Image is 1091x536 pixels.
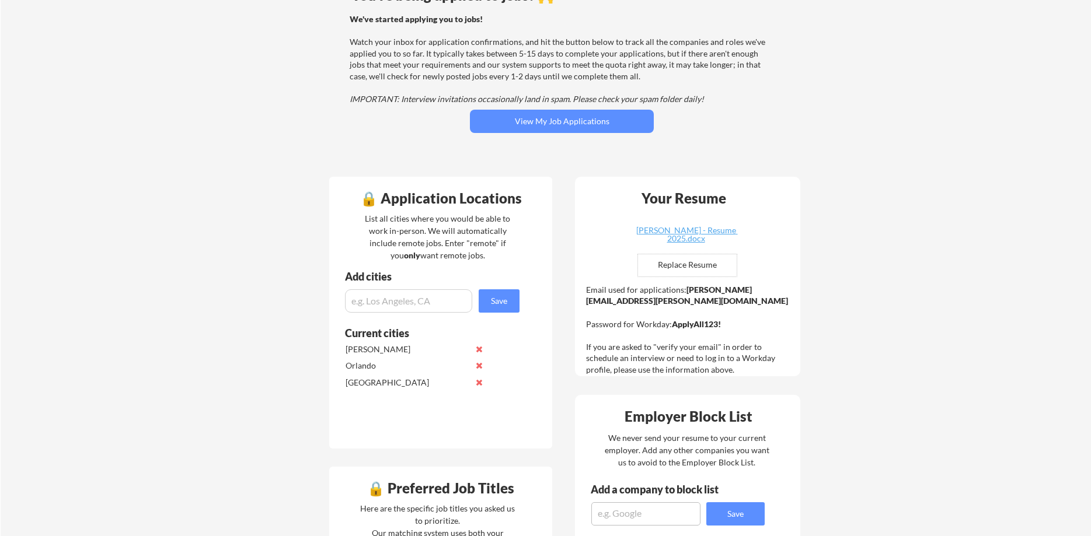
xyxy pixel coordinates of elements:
button: Save [479,289,520,313]
a: [PERSON_NAME] - Resume 2025.docx [616,226,755,244]
strong: only [404,250,420,260]
div: [GEOGRAPHIC_DATA] [346,377,469,388]
div: Orlando [346,360,469,372]
div: [PERSON_NAME] - Resume 2025.docx [616,226,755,243]
div: 🔒 Preferred Job Titles [332,481,549,495]
div: Watch your inbox for application confirmations, and hit the button below to track all the compani... [350,13,771,105]
div: Current cities [345,328,507,338]
em: IMPORTANT: Interview invitations occasionally land in spam. Please check your spam folder daily! [350,94,704,104]
strong: We've started applying you to jobs! [350,14,483,24]
div: Add cities [345,271,522,282]
button: View My Job Applications [470,110,654,133]
div: Email used for applications: Password for Workday: If you are asked to "verify your email" in ord... [586,284,792,376]
strong: ApplyAll123! [672,319,721,329]
div: [PERSON_NAME] [346,344,469,355]
input: e.g. Los Angeles, CA [345,289,472,313]
div: List all cities where you would be able to work in-person. We will automatically include remote j... [357,212,518,261]
strong: [PERSON_NAME][EMAIL_ADDRESS][PERSON_NAME][DOMAIN_NAME] [586,285,788,306]
div: 🔒 Application Locations [332,191,549,205]
div: Employer Block List [580,409,797,423]
div: Add a company to block list [591,484,737,495]
div: Your Resume [626,191,741,205]
div: We never send your resume to your current employer. Add any other companies you want us to avoid ... [604,432,770,468]
button: Save [706,502,765,526]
